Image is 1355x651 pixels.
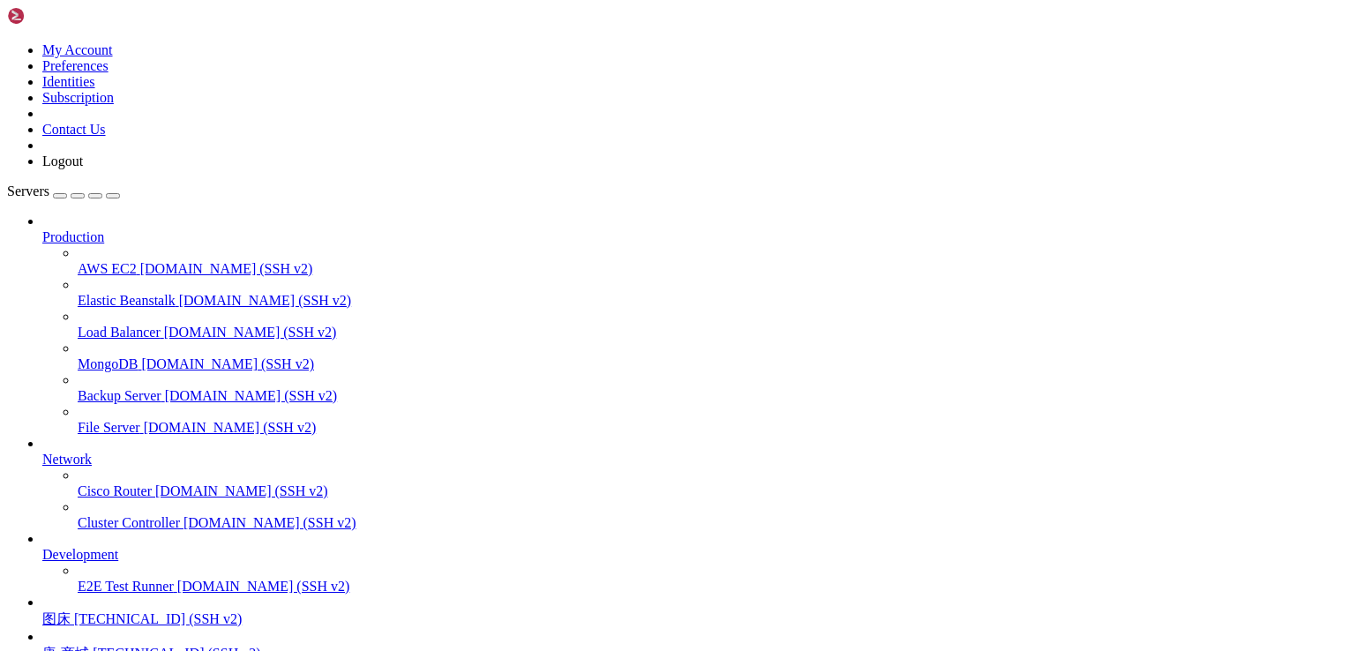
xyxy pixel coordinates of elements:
li: E2E Test Runner [DOMAIN_NAME] (SSH v2) [78,563,1348,595]
span: E2E Test Runner [78,579,174,594]
li: Load Balancer [DOMAIN_NAME] (SSH v2) [78,309,1348,340]
span: Backup Server [78,388,161,403]
span: AWS EC2 [78,261,137,276]
li: Cluster Controller [DOMAIN_NAME] (SSH v2) [78,499,1348,531]
span: [DOMAIN_NAME] (SSH v2) [141,356,314,371]
a: Cisco Router [DOMAIN_NAME] (SSH v2) [78,483,1348,499]
span: [DOMAIN_NAME] (SSH v2) [165,388,338,403]
span: [DOMAIN_NAME] (SSH v2) [177,579,350,594]
img: Shellngn [7,7,109,25]
li: File Server [DOMAIN_NAME] (SSH v2) [78,404,1348,436]
a: Subscription [42,90,114,105]
a: Load Balancer [DOMAIN_NAME] (SSH v2) [78,325,1348,340]
span: [DOMAIN_NAME] (SSH v2) [183,515,356,530]
a: Logout [42,153,83,168]
li: Cisco Router [DOMAIN_NAME] (SSH v2) [78,468,1348,499]
span: Load Balancer [78,325,161,340]
a: File Server [DOMAIN_NAME] (SSH v2) [78,420,1348,436]
a: Development [42,547,1348,563]
span: Cisco Router [78,483,152,498]
span: Elastic Beanstalk [78,293,176,308]
li: Production [42,213,1348,436]
span: Cluster Controller [78,515,180,530]
a: MongoDB [DOMAIN_NAME] (SSH v2) [78,356,1348,372]
a: My Account [42,42,113,57]
li: MongoDB [DOMAIN_NAME] (SSH v2) [78,340,1348,372]
a: Preferences [42,58,109,73]
span: [DOMAIN_NAME] (SSH v2) [164,325,337,340]
a: Network [42,452,1348,468]
a: Cluster Controller [DOMAIN_NAME] (SSH v2) [78,515,1348,531]
li: 图床 [TECHNICAL_ID] (SSH v2) [42,595,1348,629]
span: Production [42,229,104,244]
li: AWS EC2 [DOMAIN_NAME] (SSH v2) [78,245,1348,277]
li: Backup Server [DOMAIN_NAME] (SSH v2) [78,372,1348,404]
a: Elastic Beanstalk [DOMAIN_NAME] (SSH v2) [78,293,1348,309]
span: [DOMAIN_NAME] (SSH v2) [140,261,313,276]
a: Contact Us [42,122,106,137]
a: Identities [42,74,95,89]
a: Production [42,229,1348,245]
li: Network [42,436,1348,531]
span: 图床 [42,611,71,626]
span: Network [42,452,92,467]
span: [DOMAIN_NAME] (SSH v2) [155,483,328,498]
span: File Server [78,420,140,435]
a: Servers [7,183,120,198]
span: Development [42,547,118,562]
span: [DOMAIN_NAME] (SSH v2) [144,420,317,435]
a: Backup Server [DOMAIN_NAME] (SSH v2) [78,388,1348,404]
a: AWS EC2 [DOMAIN_NAME] (SSH v2) [78,261,1348,277]
span: [DOMAIN_NAME] (SSH v2) [179,293,352,308]
a: 图床 [TECHNICAL_ID] (SSH v2) [42,610,1348,629]
li: Elastic Beanstalk [DOMAIN_NAME] (SSH v2) [78,277,1348,309]
span: MongoDB [78,356,138,371]
li: Development [42,531,1348,595]
span: [TECHNICAL_ID] (SSH v2) [74,611,242,626]
a: E2E Test Runner [DOMAIN_NAME] (SSH v2) [78,579,1348,595]
span: Servers [7,183,49,198]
